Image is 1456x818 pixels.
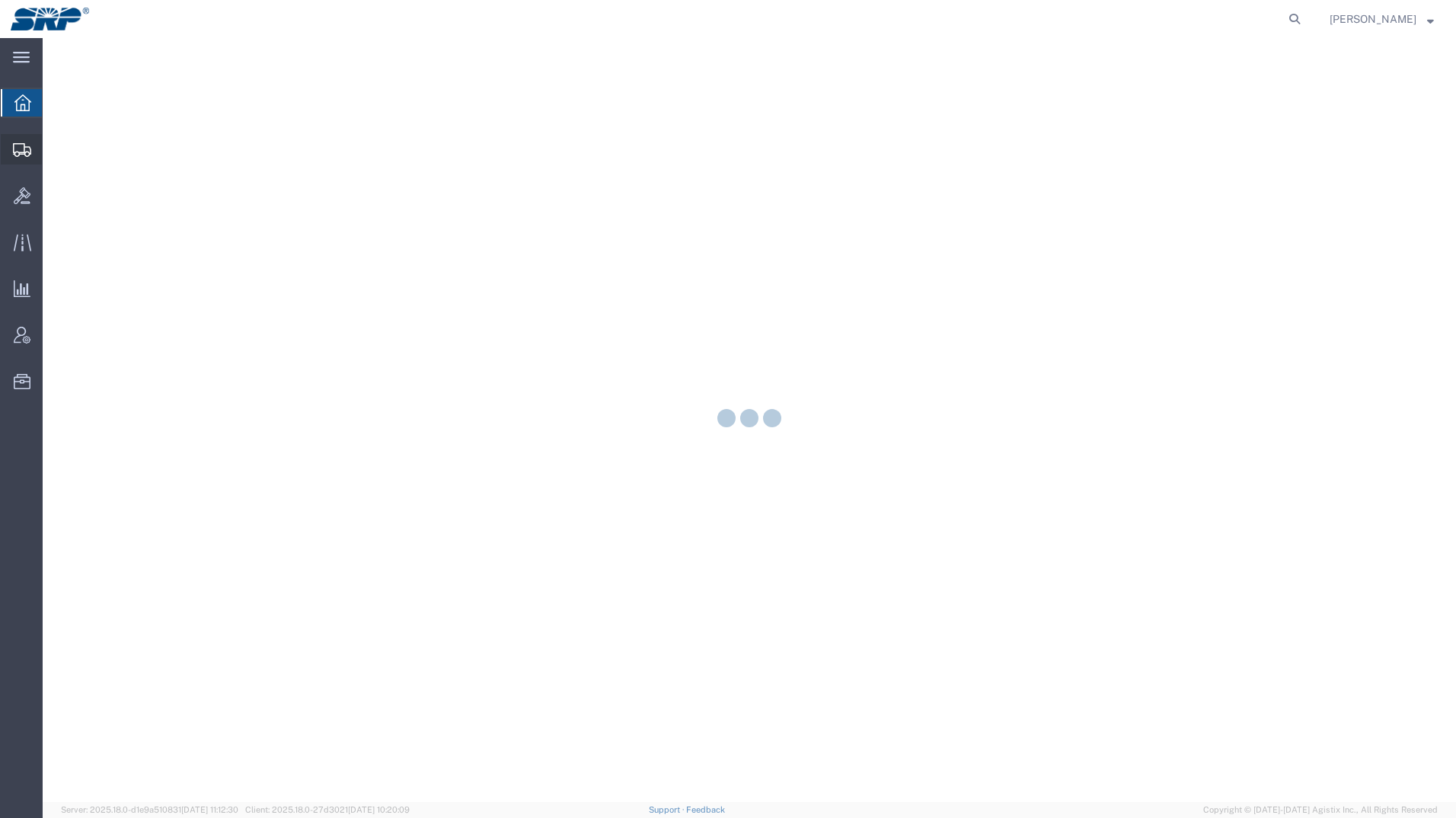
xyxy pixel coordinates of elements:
span: [DATE] 10:20:09 [348,805,410,814]
span: Server: 2025.18.0-d1e9a510831 [61,805,238,814]
img: logo [11,8,89,30]
span: Client: 2025.18.0-27d3021 [245,805,410,814]
a: Support [649,805,687,814]
span: [DATE] 11:12:30 [181,805,238,814]
a: Feedback [686,805,725,814]
span: Copyright © [DATE]-[DATE] Agistix Inc., All Rights Reserved [1203,804,1438,816]
button: [PERSON_NAME] [1329,10,1435,28]
span: Ed Simmons [1330,11,1416,27]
